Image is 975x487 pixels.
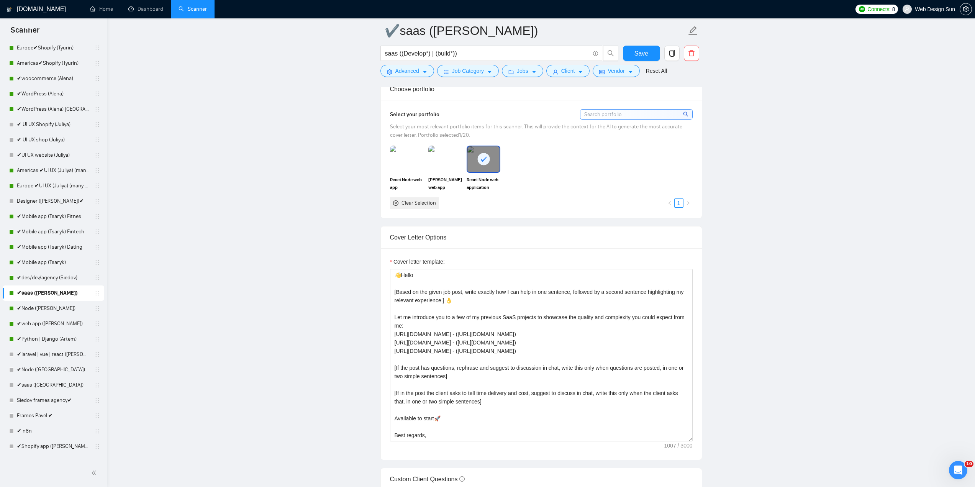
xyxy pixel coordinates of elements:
span: caret-down [578,69,583,75]
span: user [553,69,558,75]
iframe: Intercom live chat [949,461,967,479]
span: holder [94,367,100,373]
span: holder [94,259,100,266]
a: ✔ UI UX Shopify (Juliya) [17,117,90,132]
span: Jobs [517,67,528,75]
span: info-circle [459,476,465,482]
a: dashboardDashboard [128,6,163,12]
span: holder [94,321,100,327]
input: Search portfolio [580,110,692,119]
span: holder [94,75,100,82]
span: holder [94,121,100,128]
button: left [665,198,674,208]
span: Select your portfolio: [390,111,441,118]
span: Vendor [608,67,624,75]
button: settingAdvancedcaret-down [380,65,434,77]
a: ✔Mobile app (Tsaryk) Fintech [17,224,90,239]
a: Designer ([PERSON_NAME])✔ [17,193,90,209]
li: Previous Page [665,198,674,208]
a: searchScanner [179,6,207,12]
span: holder [94,167,100,174]
a: ✔Node ([PERSON_NAME]) [17,301,90,316]
span: holder [94,152,100,158]
span: holder [94,443,100,449]
span: search [603,50,618,57]
span: React Node web app [390,176,424,191]
li: Next Page [683,198,693,208]
span: left [667,201,672,205]
span: holder [94,397,100,403]
a: ✔woocommerce (Alena) [17,71,90,86]
a: ✔ UI UX shop (Juliya) [17,132,90,148]
button: search [603,46,618,61]
span: double-left [91,469,99,477]
button: Save [623,46,660,61]
div: Cover Letter Options [390,226,693,248]
a: ✔UI UX website (Juliya) [17,148,90,163]
span: holder [94,275,100,281]
span: holder [94,428,100,434]
input: Scanner name... [385,21,687,40]
input: Search Freelance Jobs... [385,49,590,58]
a: Frames Pavel ✔ [17,408,90,423]
a: ✔des/dev/agency (Siedov) [17,270,90,285]
span: idcard [599,69,605,75]
span: right [686,201,690,205]
a: Europe ✔UI UX (Juliya) (many posts) [17,178,90,193]
span: holder [94,137,100,143]
a: Europe✔Shopify (Tyurin) [17,40,90,56]
a: ✔Python | Django (Artem) [17,331,90,347]
a: ✔WordPress (Alena) [GEOGRAPHIC_DATA] [17,102,90,117]
a: Americas ✔UI UX (Juliya) (many posts) [17,163,90,178]
a: ✔web app ([PERSON_NAME]) [17,316,90,331]
span: setting [960,6,972,12]
button: delete [684,46,699,61]
span: 8 [892,5,895,13]
span: caret-down [487,69,492,75]
textarea: Cover letter template: [390,269,693,441]
a: Shopify [PERSON_NAME] ([GEOGRAPHIC_DATA])✔ [17,454,90,469]
span: Custom Client Questions [390,476,465,482]
span: close-circle [393,200,398,206]
span: Advanced [395,67,419,75]
span: info-circle [593,51,598,56]
a: homeHome [90,6,113,12]
span: holder [94,290,100,296]
a: 1 [675,199,683,207]
span: edit [688,26,698,36]
button: setting [960,3,972,15]
span: 10 [965,461,973,467]
span: caret-down [422,69,428,75]
img: portfolio thumbnail image [428,146,462,172]
span: Select your most relevant portfolio items for this scanner. This will provide the context for the... [390,123,682,138]
span: Save [634,49,648,58]
a: Americas✔Shopify (Tyurin) [17,56,90,71]
span: holder [94,45,100,51]
span: holder [94,382,100,388]
span: bars [444,69,449,75]
span: holder [94,213,100,220]
a: ✔laravel | vue | react ([PERSON_NAME]) [17,347,90,362]
button: folderJobscaret-down [502,65,543,77]
span: copy [665,50,679,57]
span: delete [684,50,699,57]
button: userClientcaret-down [546,65,590,77]
span: holder [94,244,100,250]
span: Connects: [867,5,890,13]
span: folder [508,69,514,75]
img: logo [7,3,12,16]
label: Cover letter template: [390,257,445,266]
li: 1 [674,198,683,208]
button: barsJob Categorycaret-down [437,65,499,77]
span: search [683,110,690,118]
span: holder [94,413,100,419]
span: [PERSON_NAME] web app development [428,176,462,191]
a: ✔Node ([GEOGRAPHIC_DATA]) [17,362,90,377]
span: Job Category [452,67,484,75]
span: Client [561,67,575,75]
span: holder [94,91,100,97]
span: holder [94,336,100,342]
button: copy [664,46,680,61]
span: holder [94,60,100,66]
a: ✔Shopify app ([PERSON_NAME]) [17,439,90,454]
